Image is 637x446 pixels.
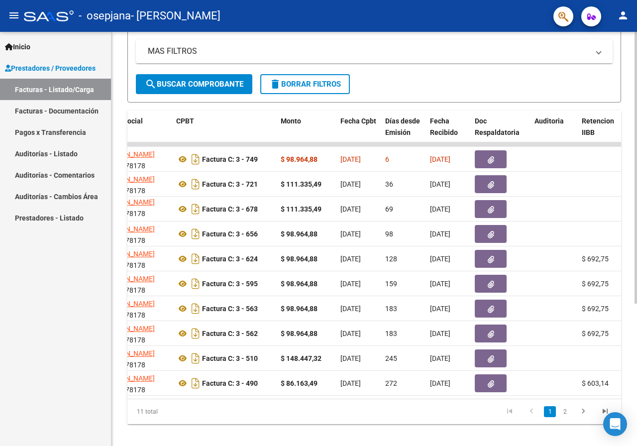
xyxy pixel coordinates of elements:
[534,117,564,125] span: Auditoria
[381,111,426,154] datatable-header-cell: Días desde Emisión
[102,374,155,382] span: [PERSON_NAME]
[578,111,618,154] datatable-header-cell: Retencion IIBB
[340,155,361,163] span: [DATE]
[471,111,531,154] datatable-header-cell: Doc Respaldatoria
[430,354,450,362] span: [DATE]
[189,176,202,192] i: Descargar documento
[281,230,318,238] strong: $ 98.964,88
[136,39,613,63] mat-expansion-panel-header: MAS FILTROS
[336,111,381,154] datatable-header-cell: Fecha Cpbt
[79,5,131,27] span: - osepjana
[102,298,168,319] div: 20258478178
[102,348,168,369] div: 20258478178
[202,330,258,337] strong: Factura C: 3 - 562
[430,117,458,136] span: Fecha Recibido
[98,111,172,154] datatable-header-cell: Razón Social
[102,373,168,394] div: 20258478178
[340,230,361,238] span: [DATE]
[385,255,397,263] span: 128
[544,406,556,417] a: 1
[522,406,541,417] a: go to previous page
[340,330,361,337] span: [DATE]
[189,151,202,167] i: Descargar documento
[102,225,155,233] span: [PERSON_NAME]
[281,354,321,362] strong: $ 148.447,32
[102,198,155,206] span: [PERSON_NAME]
[430,330,450,337] span: [DATE]
[102,325,155,333] span: [PERSON_NAME]
[136,74,252,94] button: Buscar Comprobante
[189,276,202,292] i: Descargar documento
[202,305,258,313] strong: Factura C: 3 - 563
[340,305,361,313] span: [DATE]
[385,205,393,213] span: 69
[5,41,30,52] span: Inicio
[430,155,450,163] span: [DATE]
[281,330,318,337] strong: $ 98.964,88
[102,323,168,344] div: 20258478178
[340,280,361,288] span: [DATE]
[102,349,155,357] span: [PERSON_NAME]
[582,255,609,263] span: $ 692,75
[202,379,258,387] strong: Factura C: 3 - 490
[500,406,519,417] a: go to first page
[202,205,258,213] strong: Factura C: 3 - 678
[603,412,627,436] div: Open Intercom Messenger
[102,300,155,308] span: [PERSON_NAME]
[617,9,629,21] mat-icon: person
[542,403,557,420] li: page 1
[385,155,389,163] span: 6
[430,180,450,188] span: [DATE]
[127,399,224,424] div: 11 total
[189,251,202,267] i: Descargar documento
[202,255,258,263] strong: Factura C: 3 - 624
[145,78,157,90] mat-icon: search
[281,180,321,188] strong: $ 111.335,49
[475,117,520,136] span: Doc Respaldatoria
[385,117,420,136] span: Días desde Emisión
[281,379,318,387] strong: $ 86.163,49
[385,379,397,387] span: 272
[102,149,168,170] div: 20258478178
[430,230,450,238] span: [DATE]
[202,354,258,362] strong: Factura C: 3 - 510
[385,280,397,288] span: 159
[202,155,258,163] strong: Factura C: 3 - 749
[430,255,450,263] span: [DATE]
[426,111,471,154] datatable-header-cell: Fecha Recibido
[281,255,318,263] strong: $ 98.964,88
[189,226,202,242] i: Descargar documento
[260,74,350,94] button: Borrar Filtros
[202,230,258,238] strong: Factura C: 3 - 656
[385,230,393,238] span: 98
[102,250,155,258] span: [PERSON_NAME]
[102,150,155,158] span: [PERSON_NAME]
[582,305,609,313] span: $ 692,75
[189,326,202,341] i: Descargar documento
[340,117,376,125] span: Fecha Cpbt
[385,354,397,362] span: 245
[430,379,450,387] span: [DATE]
[202,280,258,288] strong: Factura C: 3 - 595
[574,406,593,417] a: go to next page
[269,78,281,90] mat-icon: delete
[385,330,397,337] span: 183
[269,80,341,89] span: Borrar Filtros
[340,354,361,362] span: [DATE]
[189,350,202,366] i: Descargar documento
[340,379,361,387] span: [DATE]
[102,273,168,294] div: 20258478178
[557,403,572,420] li: page 2
[8,9,20,21] mat-icon: menu
[102,248,168,269] div: 20258478178
[102,275,155,283] span: [PERSON_NAME]
[277,111,336,154] datatable-header-cell: Monto
[5,63,96,74] span: Prestadores / Proveedores
[430,205,450,213] span: [DATE]
[430,280,450,288] span: [DATE]
[172,111,277,154] datatable-header-cell: CPBT
[582,117,614,136] span: Retencion IIBB
[189,201,202,217] i: Descargar documento
[189,301,202,317] i: Descargar documento
[102,174,168,195] div: 20258478178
